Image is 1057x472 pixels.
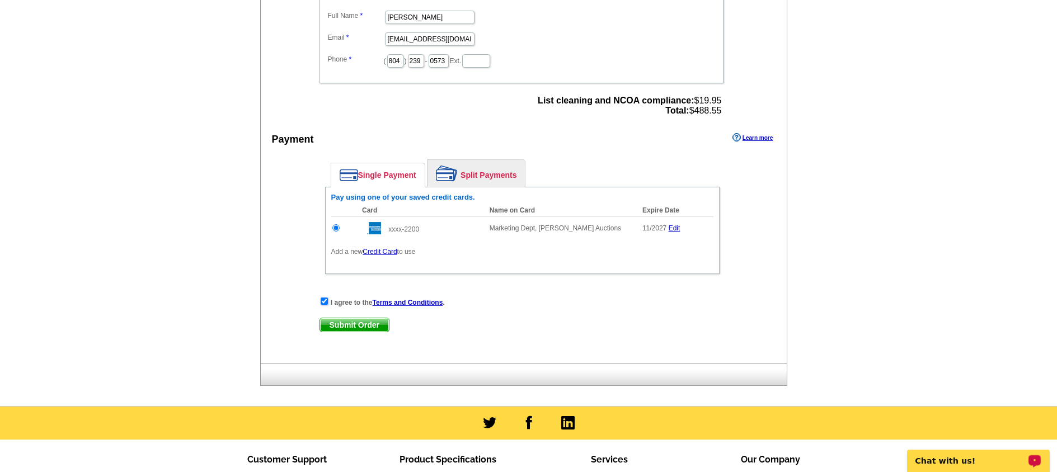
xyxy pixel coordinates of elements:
h6: Pay using one of your saved credit cards. [331,193,713,202]
a: Single Payment [331,163,425,187]
a: Terms and Conditions [373,299,443,306]
strong: List cleaning and NCOA compliance: [538,96,694,105]
span: Product Specifications [400,454,496,465]
p: Add a new to use [331,247,713,257]
span: $19.95 $488.55 [538,96,721,116]
a: Learn more [732,133,773,142]
th: Card [356,205,484,216]
th: Expire Date [637,205,713,216]
strong: Total: [665,106,689,115]
img: amex.gif [362,222,381,234]
div: Payment [272,132,314,147]
span: Services [591,454,628,465]
img: split-payment.png [436,166,458,181]
label: Phone [328,54,384,64]
span: xxxx-2200 [388,225,419,233]
th: Name on Card [484,205,637,216]
a: Credit Card [363,248,397,256]
span: Submit Order [320,318,389,332]
span: 11/2027 [642,224,666,232]
label: Email [328,32,384,43]
dd: ( ) - Ext. [325,51,718,69]
span: Customer Support [247,454,327,465]
a: Split Payments [428,160,525,187]
label: Full Name [328,11,384,21]
span: Marketing Dept, [PERSON_NAME] Auctions [490,224,621,232]
img: single-payment.png [340,169,358,181]
span: Our Company [741,454,800,465]
strong: I agree to the . [331,299,445,306]
iframe: LiveChat chat widget [900,437,1057,472]
a: Edit [669,224,680,232]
